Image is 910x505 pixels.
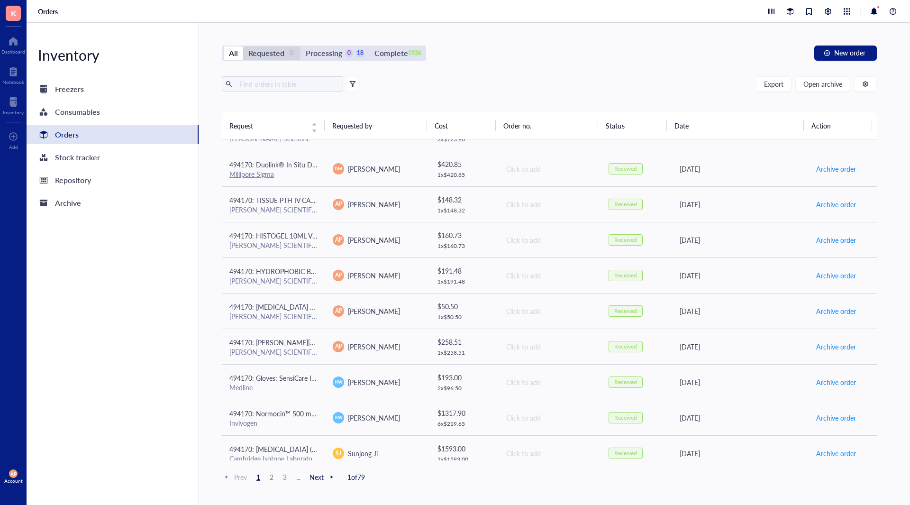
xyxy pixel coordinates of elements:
[437,171,491,179] div: 1 x $ 420.85
[680,235,801,245] div: [DATE]
[437,337,491,347] div: $ 258.51
[347,473,365,481] span: 1 of 79
[437,207,491,214] div: 1 x $ 148.32
[506,199,593,210] div: Click to add
[437,194,491,205] div: $ 148.32
[680,413,801,423] div: [DATE]
[506,164,593,174] div: Click to add
[27,148,199,167] a: Stock tracker
[222,112,325,139] th: Request
[816,197,856,212] button: Archive order
[680,199,801,210] div: [DATE]
[680,448,801,459] div: [DATE]
[680,164,801,174] div: [DATE]
[229,276,318,285] div: [PERSON_NAME] SCIENTIFIC COMPANY LLC
[498,151,601,186] td: Click to add
[498,329,601,364] td: Click to add
[348,235,400,245] span: [PERSON_NAME]
[498,186,601,222] td: Click to add
[614,236,637,244] div: Received
[437,278,491,285] div: 1 x $ 191.48
[336,449,341,458] span: SJ
[335,379,342,386] span: KW
[816,410,856,425] button: Archive order
[614,307,637,315] div: Received
[229,195,362,205] span: 494170: TISSUE PTH IV CASS GRN 1000/CS
[437,372,491,383] div: $ 193.00
[55,128,79,141] div: Orders
[437,136,491,143] div: 2 x $ 123.98
[10,471,17,477] span: AP
[804,112,873,139] th: Action
[834,49,865,56] span: New order
[506,448,593,459] div: Click to add
[816,306,856,316] span: Archive order
[356,49,364,57] div: 18
[437,266,491,276] div: $ 191.48
[55,196,81,210] div: Archive
[229,444,371,454] span: 494170: [MEDICAL_DATA] (¹³C₅, 99%); 0.1 gram
[437,456,491,463] div: 1 x $ 1593.00
[2,64,24,85] a: Notebook
[816,270,856,281] span: Archive order
[253,473,264,481] span: 1
[427,112,495,139] th: Cost
[816,235,856,245] span: Archive order
[1,34,25,55] a: Dashboard
[614,201,637,208] div: Received
[506,306,593,316] div: Click to add
[816,377,856,387] span: Archive order
[348,342,400,351] span: [PERSON_NAME]
[229,46,238,60] div: All
[437,242,491,250] div: 1 x $ 160.73
[236,77,339,91] input: Find orders in table
[680,270,801,281] div: [DATE]
[3,94,24,115] a: Inventory
[816,199,856,210] span: Archive order
[348,306,400,316] span: [PERSON_NAME]
[816,164,856,174] span: Archive order
[229,454,322,463] a: Cambridge Isotope Laboratories
[506,270,593,281] div: Click to add
[55,105,100,119] div: Consumables
[1,49,25,55] div: Dashboard
[248,46,284,60] div: Requested
[229,160,387,169] span: 494170: Duolink® In Situ Detection Reagents FarRed
[9,144,18,150] div: Add
[27,171,199,190] a: Repository
[803,80,842,88] span: Open archive
[437,420,491,428] div: 6 x $ 219.65
[374,46,408,60] div: Complete
[680,341,801,352] div: [DATE]
[795,76,850,92] button: Open archive
[222,46,426,61] div: segmented control
[229,241,318,249] div: [PERSON_NAME] SCIENTIFIC COMPANY LLC
[335,236,342,244] span: AP
[816,375,856,390] button: Archive order
[614,165,637,173] div: Received
[38,7,60,16] a: Orders
[614,414,637,422] div: Received
[345,49,353,57] div: 0
[335,342,342,351] span: AP
[680,306,801,316] div: [DATE]
[506,377,593,387] div: Click to add
[756,76,792,92] button: Export
[229,169,274,179] a: Millipore Sigma
[266,473,277,481] span: 2
[764,80,783,88] span: Export
[348,413,400,422] span: [PERSON_NAME]
[27,102,199,121] a: Consumables
[498,435,601,471] td: Click to add
[2,79,24,85] div: Notebook
[498,222,601,257] td: Click to add
[279,473,291,481] span: 3
[287,49,295,57] div: 3
[229,266,365,276] span: 494170: HYDROPHOBIC BARRIER PEN 2/PK
[506,413,593,423] div: Click to add
[229,383,318,392] div: Medline
[614,378,637,386] div: Received
[335,271,342,280] span: AP
[348,200,400,209] span: [PERSON_NAME]
[498,257,601,293] td: Click to add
